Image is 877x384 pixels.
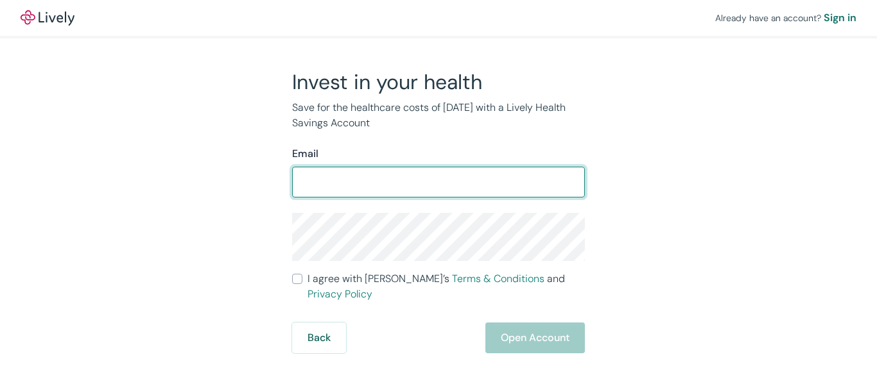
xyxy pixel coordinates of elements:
[292,100,585,131] p: Save for the healthcare costs of [DATE] with a Lively Health Savings Account
[308,287,372,301] a: Privacy Policy
[824,10,856,26] a: Sign in
[308,271,585,302] span: I agree with [PERSON_NAME]’s and
[21,10,74,26] img: Lively
[715,10,856,26] div: Already have an account?
[452,272,544,285] a: Terms & Conditions
[292,69,585,95] h2: Invest in your health
[292,146,318,162] label: Email
[21,10,74,26] a: LivelyLively
[292,322,346,353] button: Back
